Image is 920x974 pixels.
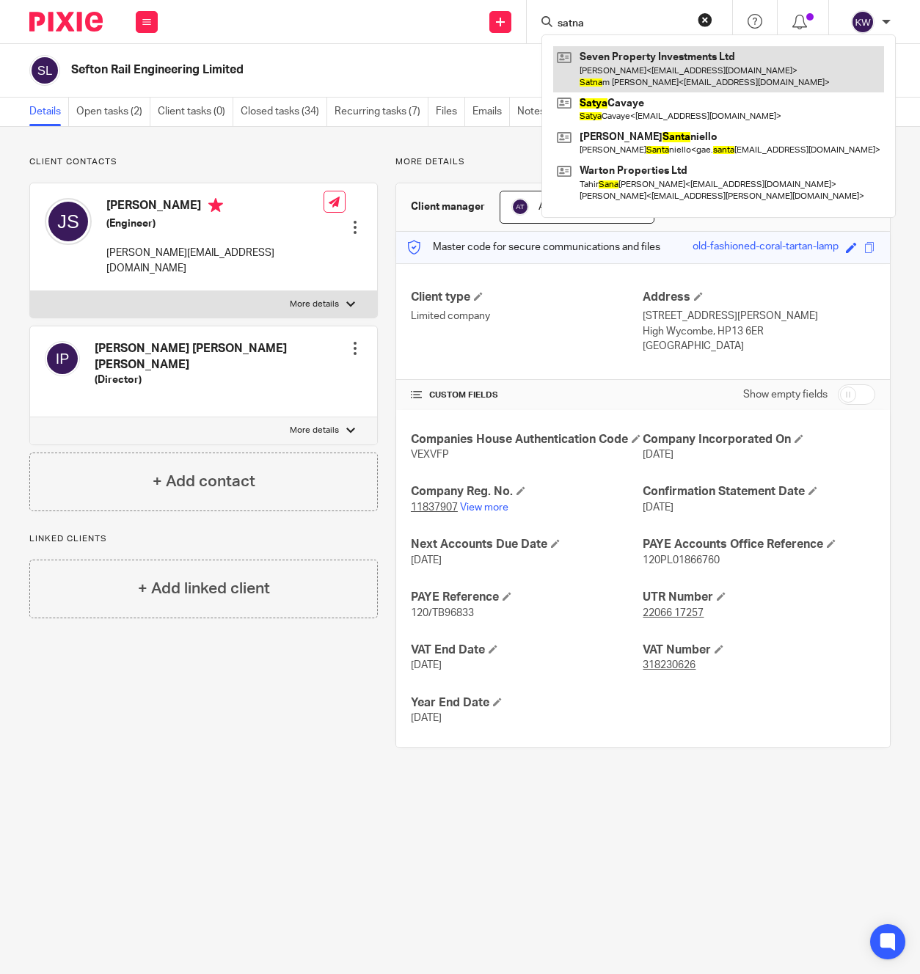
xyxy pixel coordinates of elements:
[643,537,875,552] h4: PAYE Accounts Office Reference
[411,695,643,711] h4: Year End Date
[208,198,223,213] i: Primary
[29,156,378,168] p: Client contacts
[395,156,891,168] p: More details
[643,642,875,658] h4: VAT Number
[106,198,324,216] h4: [PERSON_NAME]
[517,98,567,126] a: Notes (5)
[106,216,324,231] h5: (Engineer)
[643,555,720,565] span: 120PL01866760
[743,387,828,402] label: Show empty fields
[693,239,839,256] div: old-fashioned-coral-tartan-lamp
[643,590,875,605] h4: UTR Number
[158,98,233,126] a: Client tasks (0)
[411,608,474,618] span: 120/TB96833
[153,470,255,493] h4: + Add contact
[643,432,875,447] h4: Company Incorporated On
[106,246,324,276] p: [PERSON_NAME][EMAIL_ADDRESS][DOMAIN_NAME]
[29,12,103,32] img: Pixie
[511,198,529,216] img: svg%3E
[411,389,643,401] h4: CUSTOM FIELDS
[407,240,660,255] p: Master code for secure communications and files
[643,324,875,339] p: High Wycombe, HP13 6ER
[138,577,270,600] h4: + Add linked client
[698,12,712,27] button: Clear
[643,450,673,460] span: [DATE]
[29,55,60,86] img: svg%3E
[556,18,688,31] input: Search
[411,432,643,447] h4: Companies House Authentication Code
[436,98,465,126] a: Files
[411,537,643,552] h4: Next Accounts Due Date
[643,660,696,670] tcxspan: Call 318230626 via 3CX
[29,533,378,545] p: Linked clients
[411,713,442,723] span: [DATE]
[411,642,643,658] h4: VAT End Date
[76,98,150,126] a: Open tasks (2)
[411,484,643,499] h4: Company Reg. No.
[45,198,92,245] img: svg%3E
[411,290,643,305] h4: Client type
[460,502,508,513] a: View more
[643,339,875,354] p: [GEOGRAPHIC_DATA]
[643,484,875,499] h4: Confirmation Statement Date
[71,62,567,78] h2: Sefton Rail Engineering Limited
[411,450,449,460] span: VEXVFP
[411,199,485,214] h3: Client manager
[643,290,875,305] h4: Address
[411,590,643,605] h4: PAYE Reference
[290,425,339,436] p: More details
[411,660,442,670] span: [DATE]
[643,502,673,513] span: [DATE]
[411,309,643,323] p: Limited company
[95,341,348,373] h4: [PERSON_NAME] [PERSON_NAME] [PERSON_NAME]
[411,502,458,513] tcxspan: Call 11837907 via 3CX
[95,373,348,387] h5: (Director)
[241,98,327,126] a: Closed tasks (34)
[851,10,875,34] img: svg%3E
[472,98,510,126] a: Emails
[45,341,80,376] img: svg%3E
[290,299,339,310] p: More details
[29,98,69,126] a: Details
[539,202,610,212] span: Accounts Team
[643,608,704,618] tcxspan: Call 22066 17257 via 3CX
[335,98,428,126] a: Recurring tasks (7)
[643,309,875,323] p: [STREET_ADDRESS][PERSON_NAME]
[411,555,442,565] span: [DATE]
